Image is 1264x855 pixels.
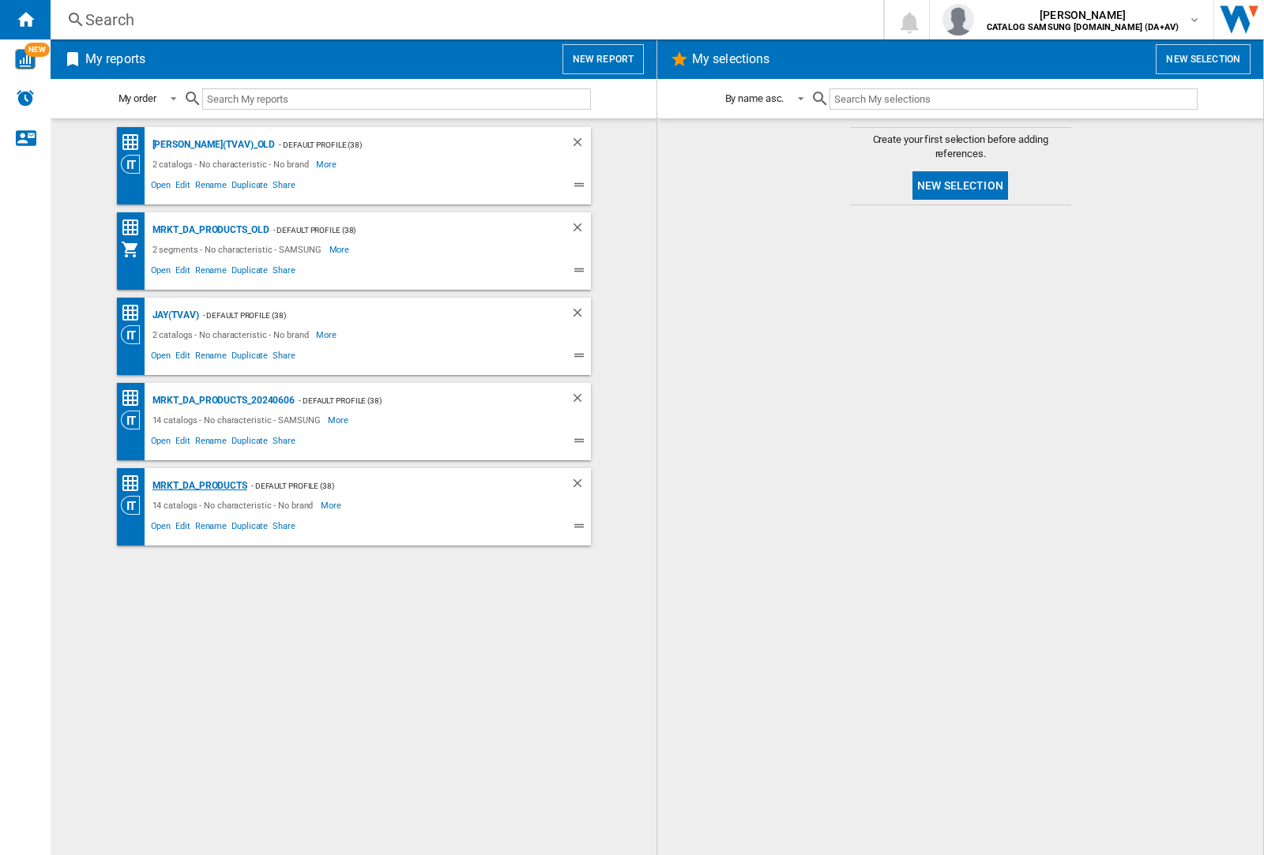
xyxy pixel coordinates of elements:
[16,88,35,107] img: alerts-logo.svg
[193,178,229,197] span: Rename
[149,496,322,515] div: 14 catalogs - No characteristic - No brand
[570,220,591,240] div: Delete
[912,171,1008,200] button: New selection
[15,49,36,69] img: wise-card.svg
[199,306,539,325] div: - Default profile (38)
[570,306,591,325] div: Delete
[173,433,193,452] span: Edit
[850,133,1071,161] span: Create your first selection before adding references.
[149,178,174,197] span: Open
[149,306,199,325] div: JAY(TVAV)
[118,92,156,104] div: My order
[562,44,644,74] button: New report
[149,433,174,452] span: Open
[149,155,317,174] div: 2 catalogs - No characteristic - No brand
[270,519,298,538] span: Share
[121,388,149,408] div: Price Matrix
[570,476,591,496] div: Delete
[193,519,229,538] span: Rename
[149,325,317,344] div: 2 catalogs - No characteristic - No brand
[173,263,193,282] span: Edit
[270,178,298,197] span: Share
[121,218,149,238] div: Price Matrix
[149,391,295,411] div: MRKT_DA_PRODUCTS_20240606
[85,9,842,31] div: Search
[570,391,591,411] div: Delete
[149,220,269,240] div: MRKT_DA_PRODUCTS_OLD
[316,155,339,174] span: More
[570,135,591,155] div: Delete
[829,88,1197,110] input: Search My selections
[193,348,229,367] span: Rename
[229,263,270,282] span: Duplicate
[270,263,298,282] span: Share
[149,476,247,496] div: MRKT_DA_PRODUCTS
[193,263,229,282] span: Rename
[121,496,149,515] div: Category View
[229,348,270,367] span: Duplicate
[247,476,539,496] div: - Default profile (38)
[82,44,149,74] h2: My reports
[173,348,193,367] span: Edit
[321,496,344,515] span: More
[987,7,1179,23] span: [PERSON_NAME]
[173,178,193,197] span: Edit
[229,178,270,197] span: Duplicate
[329,240,352,259] span: More
[295,391,538,411] div: - Default profile (38)
[121,240,149,259] div: My Assortment
[121,303,149,323] div: Price Matrix
[149,263,174,282] span: Open
[229,433,270,452] span: Duplicate
[149,135,276,155] div: [PERSON_NAME](TVAV)_old
[316,325,339,344] span: More
[328,411,351,429] span: More
[270,348,298,367] span: Share
[987,22,1179,32] b: CATALOG SAMSUNG [DOMAIN_NAME] (DA+AV)
[270,433,298,452] span: Share
[229,519,270,538] span: Duplicate
[689,44,773,74] h2: My selections
[121,325,149,344] div: Category View
[725,92,784,104] div: By name asc.
[202,88,591,110] input: Search My reports
[149,348,174,367] span: Open
[149,411,329,429] div: 14 catalogs - No characteristic - SAMSUNG
[1156,44,1251,74] button: New selection
[24,43,50,57] span: NEW
[149,240,329,259] div: 2 segments - No characteristic - SAMSUNG
[275,135,538,155] div: - Default profile (38)
[173,519,193,538] span: Edit
[269,220,539,240] div: - Default profile (38)
[121,474,149,493] div: Price Matrix
[121,411,149,429] div: Category View
[193,433,229,452] span: Rename
[121,155,149,174] div: Category View
[942,4,974,36] img: profile.jpg
[121,133,149,152] div: Price Matrix
[149,519,174,538] span: Open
